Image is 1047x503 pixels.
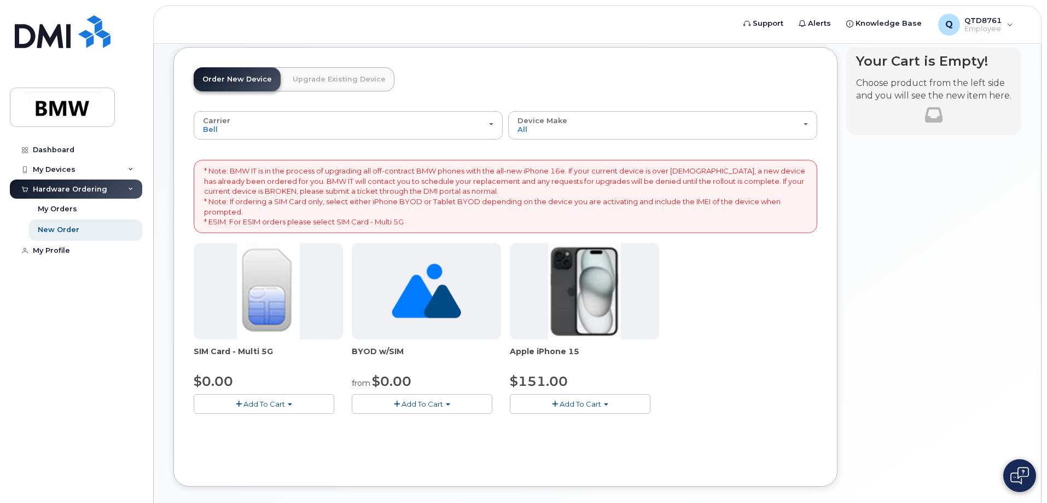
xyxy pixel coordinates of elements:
[856,54,1011,68] h4: Your Cart is Empty!
[194,111,503,140] button: Carrier Bell
[194,373,233,389] span: $0.00
[284,67,394,91] a: Upgrade Existing Device
[203,125,218,134] span: Bell
[753,18,783,29] span: Support
[856,77,1011,102] p: Choose product from the left side and you will see the new item here.
[372,373,411,389] span: $0.00
[510,346,659,368] div: Apple iPhone 15
[808,18,831,29] span: Alerts
[352,378,370,388] small: from
[517,116,567,125] span: Device Make
[791,13,839,34] a: Alerts
[930,14,1021,36] div: QTD8761
[194,346,343,368] div: SIM Card - Multi 5G
[392,243,461,339] img: no_image_found-2caef05468ed5679b831cfe6fc140e25e0c280774317ffc20a367ab7fd17291e.png
[964,16,1002,25] span: QTD8761
[237,243,299,339] img: 00D627D4-43E9-49B7-A367-2C99342E128C.jpg
[194,67,281,91] a: Order New Device
[736,13,791,34] a: Support
[945,18,953,31] span: Q
[203,116,230,125] span: Carrier
[352,346,501,368] div: BYOD w/SIM
[352,394,492,413] button: Add To Cart
[204,166,807,227] p: * Note: BMW IT is in the process of upgrading all off-contract BMW phones with the all-new iPhone...
[510,373,568,389] span: $151.00
[517,125,527,134] span: All
[402,400,443,408] span: Add To Cart
[964,25,1002,33] span: Employee
[1010,467,1029,484] img: Open chat
[194,394,334,413] button: Add To Cart
[508,111,817,140] button: Device Make All
[560,400,601,408] span: Add To Cart
[839,13,929,34] a: Knowledge Base
[856,18,922,29] span: Knowledge Base
[243,400,285,408] span: Add To Cart
[548,243,621,339] img: iphone15.jpg
[510,394,650,413] button: Add To Cart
